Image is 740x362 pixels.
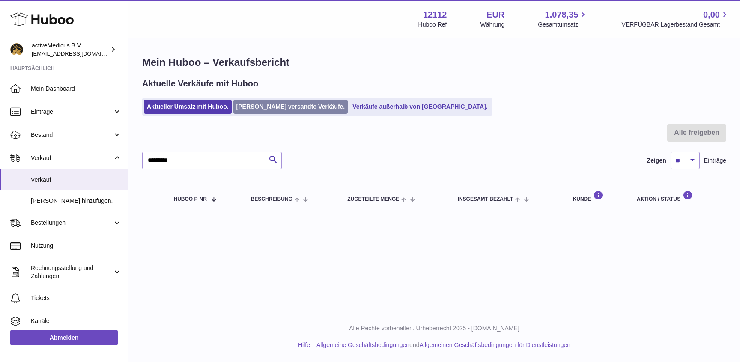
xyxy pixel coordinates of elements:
label: Zeigen [647,157,666,165]
h2: Aktuelle Verkäufe mit Huboo [142,78,258,89]
span: [PERSON_NAME] hinzufügen. [31,197,122,205]
span: Verkauf [31,176,122,184]
span: Kanäle [31,317,122,325]
span: Mein Dashboard [31,85,122,93]
span: Insgesamt bezahlt [458,196,513,202]
span: ZUGETEILTE Menge [347,196,399,202]
span: [EMAIL_ADDRESS][DOMAIN_NAME] [32,50,126,57]
span: Bestellungen [31,219,113,227]
a: Aktueller Umsatz mit Huboo. [144,100,232,114]
span: Rechnungsstellung und Zahlungen [31,264,113,280]
p: Alle Rechte vorbehalten. Urheberrecht 2025 - [DOMAIN_NAME] [135,324,733,332]
div: Huboo Ref [418,21,447,29]
a: Verkäufe außerhalb von [GEOGRAPHIC_DATA]. [349,100,490,114]
a: 1.078,35 Gesamtumsatz [538,9,588,29]
span: Nutzung [31,242,122,250]
a: Allgemeinen Geschäftsbedingungen für Dienstleistungen [419,341,570,348]
span: Gesamtumsatz [538,21,588,29]
strong: EUR [486,9,504,21]
div: Währung [480,21,505,29]
div: Kunde [573,190,620,202]
div: activeMedicus B.V. [32,42,109,58]
span: Tickets [31,294,122,302]
img: info@activemedicus.com [10,43,23,56]
a: [PERSON_NAME] versandte Verkäufe. [233,100,348,114]
span: Verkauf [31,154,113,162]
span: Einträge [31,108,113,116]
a: Hilfe [298,341,310,348]
span: Bestand [31,131,113,139]
span: 1.078,35 [545,9,579,21]
a: Allgemeine Geschäftsbedingungen [316,341,409,348]
a: 0,00 VERFÜGBAR Lagerbestand Gesamt [621,9,730,29]
span: VERFÜGBAR Lagerbestand Gesamt [621,21,730,29]
a: Abmelden [10,330,118,345]
span: 0,00 [703,9,720,21]
strong: 12112 [423,9,447,21]
span: Beschreibung [251,196,292,202]
div: Aktion / Status [637,190,718,202]
h1: Mein Huboo – Verkaufsbericht [142,56,726,69]
span: Huboo P-Nr [173,196,206,202]
li: und [313,341,570,349]
span: Einträge [704,157,726,165]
